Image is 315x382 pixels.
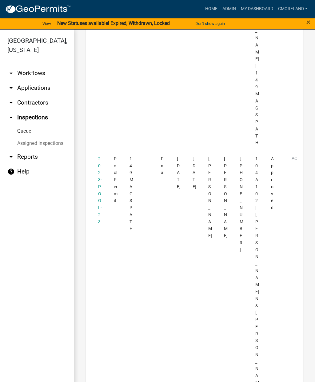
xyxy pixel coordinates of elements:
i: arrow_drop_down [7,99,15,106]
button: Don't show again [193,18,227,29]
button: Close [306,18,310,26]
a: View [40,18,54,29]
span: Michele Rivera [208,156,212,238]
span: × [306,18,310,26]
span: 404-313-9747 [240,156,243,252]
strong: New Statuses available! Expired, Withdrawn, Locked [57,20,170,26]
i: arrow_drop_down [7,84,15,92]
span: Final [161,156,164,175]
a: cmoreland [276,3,310,15]
a: My Dashboard [238,3,276,15]
i: help [7,168,15,175]
a: Admin [220,3,238,15]
div: [DATE] [193,155,197,190]
button: Action [287,155,312,171]
i: arrow_drop_down [7,70,15,77]
a: Home [203,3,220,15]
a: 2023-POOL-23 [98,156,102,224]
i: arrow_drop_down [7,153,15,161]
span: Brian [224,156,228,238]
i: arrow_drop_up [7,114,15,121]
span: Approved [271,156,274,210]
span: 04/24/2024 [177,156,181,189]
span: Pool Permit [114,156,118,203]
span: 149 MAGS PATH [130,156,133,231]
